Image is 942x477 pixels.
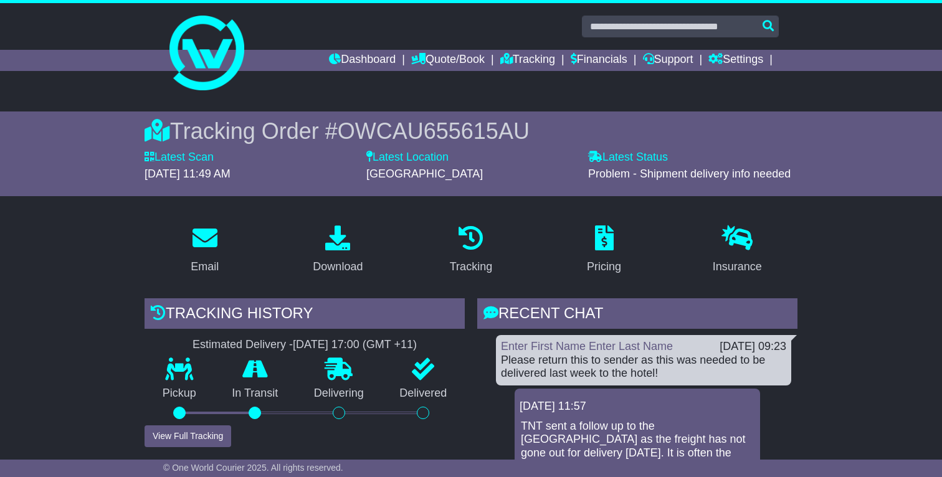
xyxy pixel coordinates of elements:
p: In Transit [214,387,297,400]
a: Enter First Name Enter Last Name [501,340,673,352]
span: © One World Courier 2025. All rights reserved. [163,463,343,473]
a: Settings [708,50,763,71]
span: [GEOGRAPHIC_DATA] [366,168,483,180]
a: Dashboard [329,50,396,71]
span: OWCAU655615AU [338,118,530,144]
a: Download [305,221,371,280]
div: RECENT CHAT [477,298,797,332]
div: Email [191,258,219,275]
a: Financials [571,50,627,71]
div: Please return this to sender as this was needed to be delivered last week to the hotel! [501,354,786,380]
div: Pricing [587,258,621,275]
div: [DATE] 17:00 (GMT +11) [293,338,417,352]
span: [DATE] 11:49 AM [145,168,231,180]
div: Tracking Order # [145,118,797,144]
div: [DATE] 09:23 [720,340,786,354]
button: View Full Tracking [145,425,231,447]
a: Insurance [705,221,770,280]
a: Pricing [579,221,629,280]
label: Latest Scan [145,151,214,164]
a: Support [643,50,693,71]
label: Latest Location [366,151,449,164]
div: Tracking history [145,298,465,332]
p: Delivered [382,387,465,400]
a: Tracking [500,50,555,71]
div: Estimated Delivery - [145,338,465,352]
div: Tracking [450,258,492,275]
a: Quote/Book [411,50,485,71]
a: Email [183,221,227,280]
p: Pickup [145,387,214,400]
div: Download [313,258,363,275]
p: Delivering [296,387,382,400]
span: Problem - Shipment delivery info needed [588,168,791,180]
div: Insurance [713,258,762,275]
a: Tracking [442,221,500,280]
div: [DATE] 11:57 [520,400,755,413]
label: Latest Status [588,151,668,164]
